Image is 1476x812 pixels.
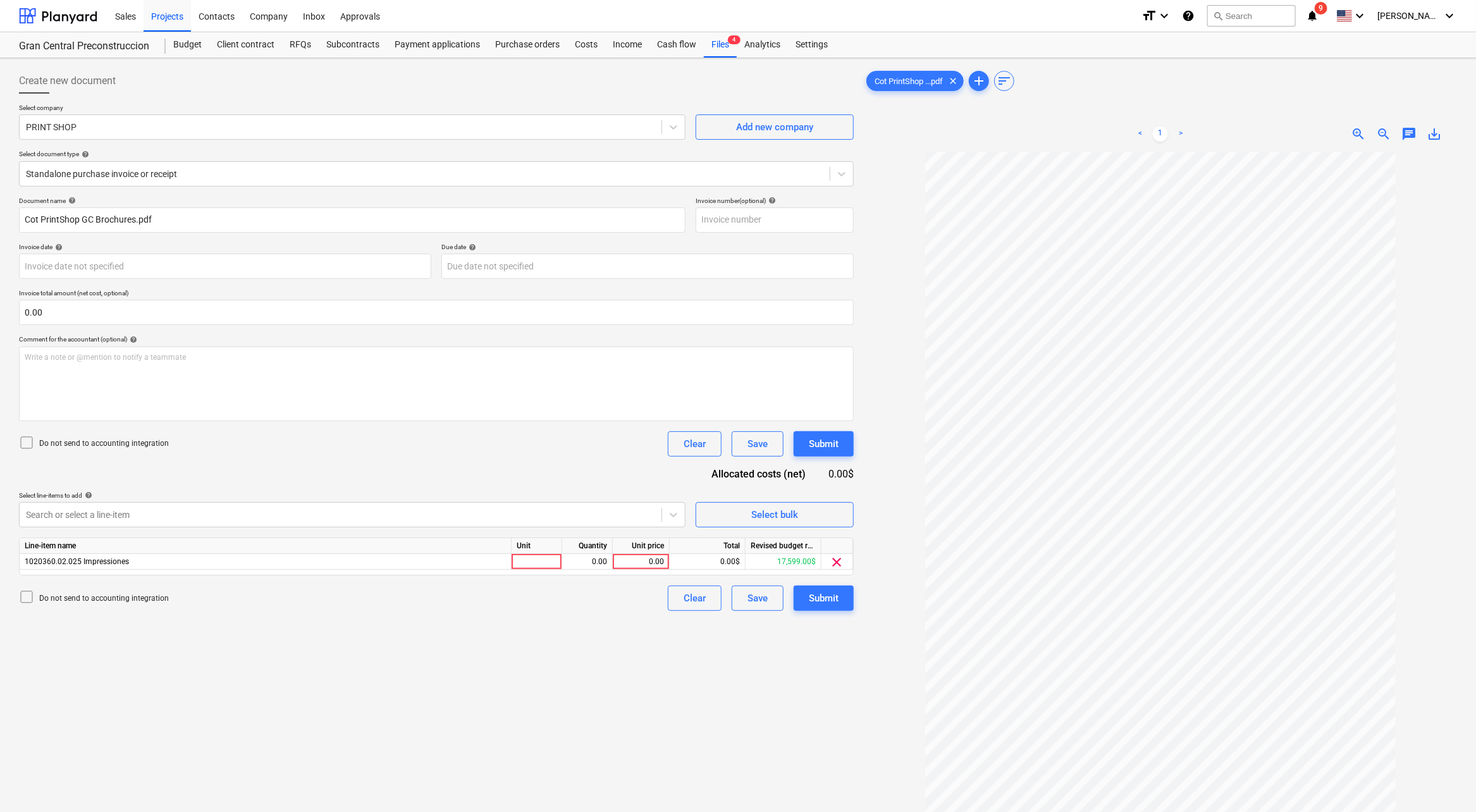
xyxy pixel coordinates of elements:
[684,436,706,452] div: Clear
[971,73,987,89] span: add
[668,586,722,611] button: Clear
[387,32,488,58] a: Payment applications
[1153,126,1168,142] a: Page 1 is your current page
[732,431,784,457] button: Save
[1141,8,1157,23] i: format_size
[52,243,63,251] span: help
[19,197,686,205] div: Document name
[788,32,835,58] a: Settings
[1207,5,1296,27] button: Search
[830,555,845,570] span: clear
[1413,751,1476,812] iframe: Chat Widget
[945,73,961,89] span: clear
[19,207,686,233] input: Document name
[488,32,567,58] a: Purchase orders
[704,32,737,58] a: Files4
[66,197,76,204] span: help
[809,436,839,452] div: Submit
[809,590,839,606] div: Submit
[1306,8,1319,23] i: notifications
[466,243,476,251] span: help
[746,554,821,570] div: 17,599.00$
[19,300,854,325] input: Invoice total amount (net cost, optional)
[737,32,788,58] a: Analytics
[794,586,854,611] button: Submit
[605,32,649,58] a: Income
[613,538,670,554] div: Unit price
[127,336,137,343] span: help
[736,119,813,135] div: Add new company
[282,32,319,58] a: RFQs
[794,431,854,457] button: Submit
[696,114,854,140] button: Add new company
[1352,8,1367,23] i: keyboard_arrow_down
[19,104,686,114] p: Select company
[1133,126,1148,142] a: Previous page
[696,197,854,205] div: Invoice number (optional)
[209,32,282,58] a: Client contract
[79,151,89,158] span: help
[39,593,169,604] p: Do not send to accounting integration
[826,467,854,481] div: 0.00$
[19,150,854,158] div: Select document type
[704,32,737,58] div: Files
[19,335,854,343] div: Comment for the accountant (optional)
[82,491,92,499] span: help
[668,431,722,457] button: Clear
[19,243,431,251] div: Invoice date
[689,467,826,481] div: Allocated costs (net)
[19,40,151,53] div: Gran Central Preconstruccion
[1401,126,1417,142] span: chat
[1427,126,1442,142] span: save_alt
[1157,8,1172,23] i: keyboard_arrow_down
[1442,8,1457,23] i: keyboard_arrow_down
[696,207,854,233] input: Invoice number
[562,538,613,554] div: Quantity
[696,502,854,527] button: Select bulk
[866,71,964,91] div: Cot PrintShop ...pdf
[867,77,950,86] span: Cot PrintShop ...pdf
[747,590,768,606] div: Save
[1377,11,1441,21] span: [PERSON_NAME]
[19,254,431,279] input: Invoice date not specified
[1173,126,1188,142] a: Next page
[512,538,562,554] div: Unit
[19,491,686,500] div: Select line-items to add
[319,32,387,58] a: Subcontracts
[441,243,854,251] div: Due date
[1182,8,1195,23] i: Knowledge base
[25,557,129,566] span: 1020360.02.025 Impressiones
[618,554,664,570] div: 0.00
[746,538,821,554] div: Revised budget remaining
[751,507,798,523] div: Select bulk
[766,197,776,204] span: help
[1315,2,1327,15] span: 9
[567,554,607,570] div: 0.00
[670,554,746,570] div: 0.00$
[670,538,746,554] div: Total
[728,35,741,44] span: 4
[166,32,209,58] a: Budget
[19,73,116,89] span: Create new document
[39,438,169,449] p: Do not send to accounting integration
[1376,126,1391,142] span: zoom_out
[19,289,854,300] p: Invoice total amount (net cost, optional)
[567,32,605,58] a: Costs
[20,538,512,554] div: Line-item name
[997,73,1012,89] span: sort
[649,32,704,58] a: Cash flow
[1213,11,1223,21] span: search
[441,254,854,279] input: Due date not specified
[1351,126,1366,142] span: zoom_in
